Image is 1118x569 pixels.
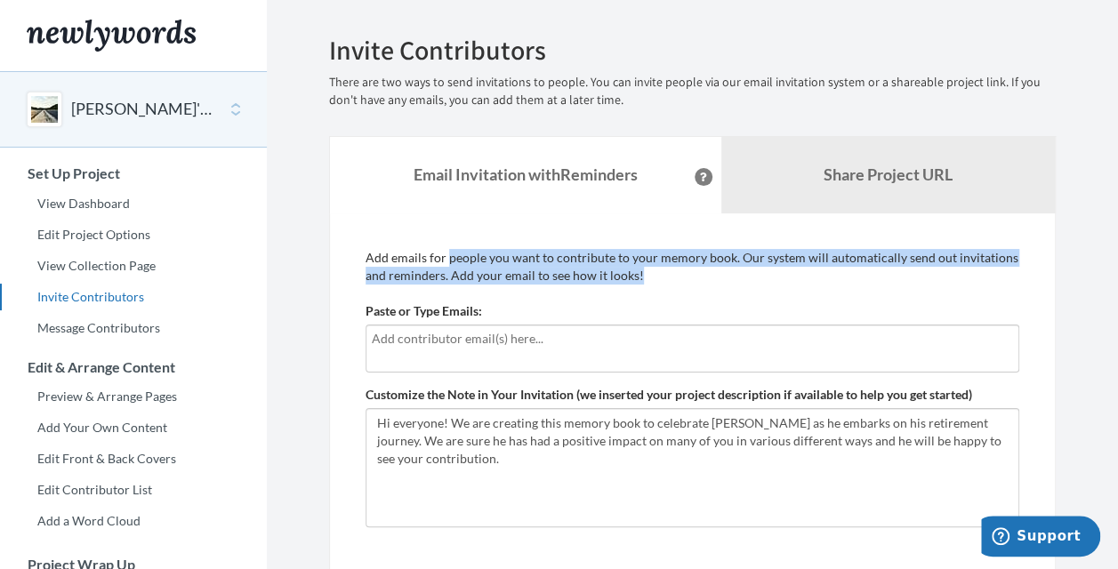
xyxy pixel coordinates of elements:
[329,74,1056,109] p: There are two ways to send invitations to people. You can invite people via our email invitation ...
[366,408,1019,527] textarea: Hi everyone! We are creating this memory book to celebrate [PERSON_NAME] as he embarks on his ret...
[366,302,482,320] label: Paste or Type Emails:
[372,329,1013,349] input: Add contributor email(s) here...
[981,516,1100,560] iframe: Opens a widget where you can chat to one of our agents
[366,249,1019,284] p: Add emails for people you want to contribute to your memory book. Our system will automatically s...
[27,20,196,52] img: Newlywords logo
[1,165,267,181] h3: Set Up Project
[1,359,267,375] h3: Edit & Arrange Content
[366,386,972,404] label: Customize the Note in Your Invitation (we inserted your project description if available to help ...
[824,164,953,184] b: Share Project URL
[414,164,638,184] strong: Email Invitation with Reminders
[329,36,1056,65] h2: Invite Contributors
[71,98,215,121] button: [PERSON_NAME]'s retirement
